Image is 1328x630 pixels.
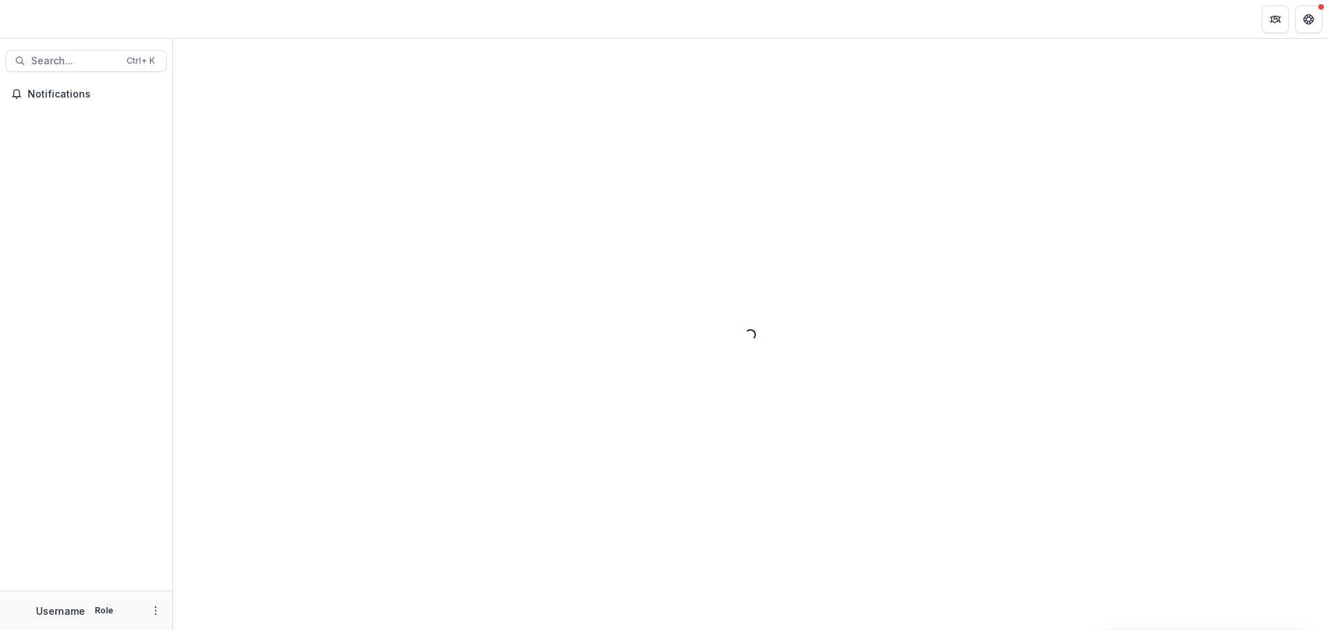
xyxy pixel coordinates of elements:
div: Ctrl + K [124,53,158,68]
p: Username [36,604,85,618]
button: Search... [6,50,167,72]
button: Partners [1262,6,1289,33]
button: More [147,602,164,619]
p: Role [91,604,118,617]
button: Get Help [1295,6,1322,33]
button: Notifications [6,83,167,105]
span: Notifications [28,89,161,100]
span: Search... [31,55,118,67]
